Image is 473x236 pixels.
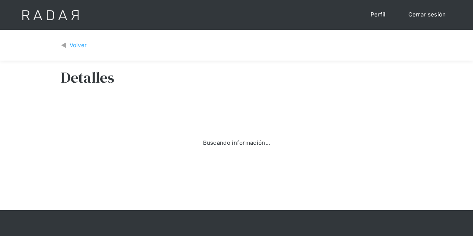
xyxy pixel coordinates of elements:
div: Volver [70,41,87,50]
a: Cerrar sesión [401,7,454,22]
div: Buscando información... [203,139,270,147]
a: Perfil [363,7,393,22]
a: Volver [61,41,87,50]
h3: Detalles [61,68,114,87]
